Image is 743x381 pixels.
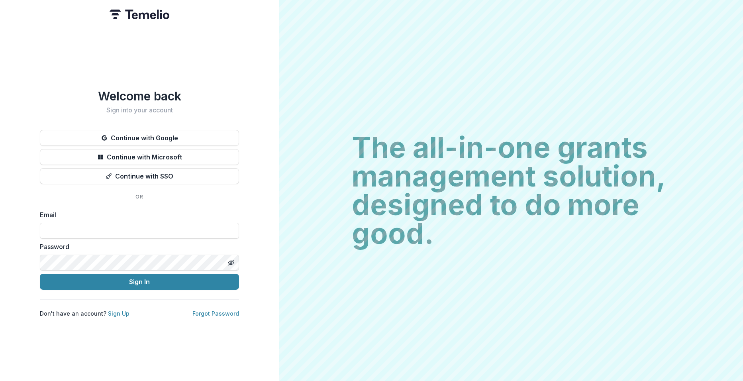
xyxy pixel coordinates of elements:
button: Continue with Google [40,130,239,146]
p: Don't have an account? [40,309,129,318]
h1: Welcome back [40,89,239,103]
button: Toggle password visibility [225,256,237,269]
button: Sign In [40,274,239,290]
img: Temelio [110,10,169,19]
label: Password [40,242,234,251]
button: Continue with Microsoft [40,149,239,165]
h2: Sign into your account [40,106,239,114]
label: Email [40,210,234,220]
button: Continue with SSO [40,168,239,184]
a: Forgot Password [192,310,239,317]
a: Sign Up [108,310,129,317]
